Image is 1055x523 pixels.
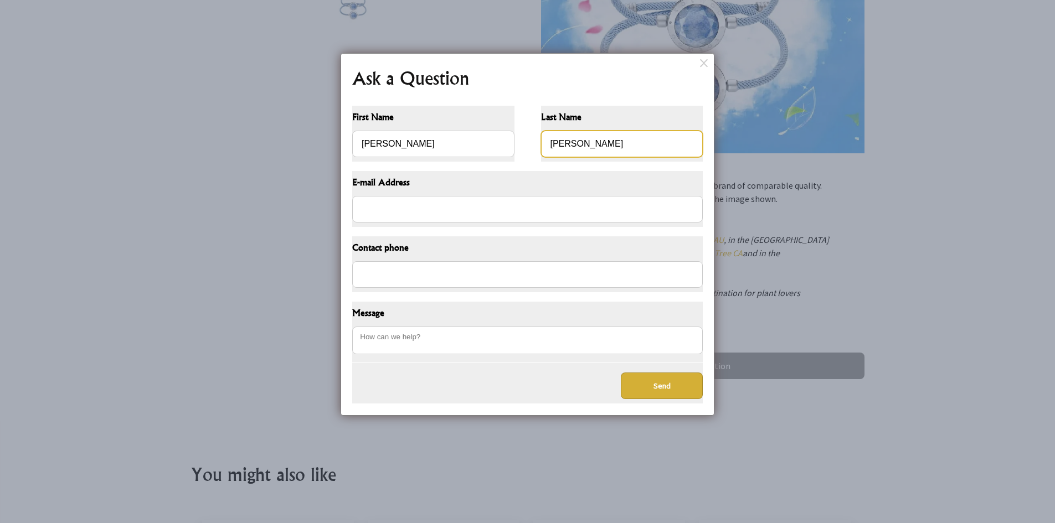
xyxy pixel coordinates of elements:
span: Contact phone [352,241,703,257]
span: E-mail Address [352,175,703,191]
span: Message [352,306,703,322]
button: Send [621,372,703,399]
input: Contact phone [352,261,703,288]
input: First Name [352,131,514,157]
input: E-mail Address [352,196,703,222]
span: Last Name [541,110,703,126]
h2: Ask a Question [352,65,703,91]
input: Last Name [541,131,703,157]
textarea: Message [352,327,703,354]
span: First Name [352,110,514,126]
